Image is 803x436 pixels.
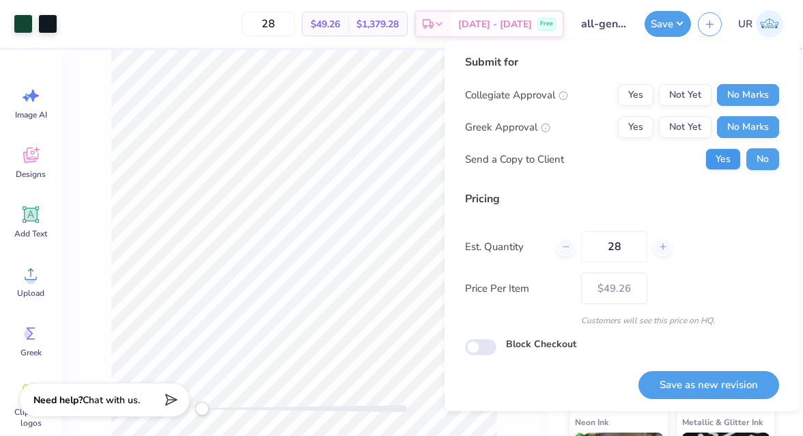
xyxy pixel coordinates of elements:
label: Price Per Item [465,281,571,297]
label: Est. Quantity [465,239,546,255]
button: Save as new revision [638,371,779,399]
button: No Marks [717,116,779,138]
button: Not Yet [659,84,712,106]
input: Untitled Design [571,10,638,38]
div: Greek Approval [465,120,550,135]
span: Image AI [15,109,47,120]
a: UR [732,10,789,38]
span: $49.26 [311,17,340,31]
span: Neon Ink [575,415,608,429]
div: Accessibility label [195,402,209,415]
span: $1,379.28 [356,17,399,31]
button: No Marks [717,84,779,106]
span: Metallic & Glitter Ink [682,415,763,429]
div: Send a Copy to Client [465,152,564,167]
div: Customers will see this price on HQ. [465,314,779,327]
div: Pricing [465,191,779,207]
button: Save [645,11,691,37]
span: Add Text [14,228,47,239]
label: Block Checkout [506,337,576,351]
input: – – [242,12,295,36]
input: – – [581,231,647,262]
strong: Need help? [33,394,83,407]
button: Yes [705,148,741,170]
span: Chat with us. [83,394,140,407]
span: [DATE] - [DATE] [458,17,532,31]
span: Clipart & logos [8,407,53,428]
div: Collegiate Approval [465,87,568,103]
div: Submit for [465,54,779,70]
button: Yes [618,84,653,106]
span: Free [540,19,553,29]
button: Yes [618,116,653,138]
button: No [746,148,779,170]
span: Greek [20,347,42,358]
img: Umang Randhawa [756,10,783,38]
span: Upload [17,288,44,299]
span: Designs [16,169,46,180]
span: UR [738,16,752,32]
button: Not Yet [659,116,712,138]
